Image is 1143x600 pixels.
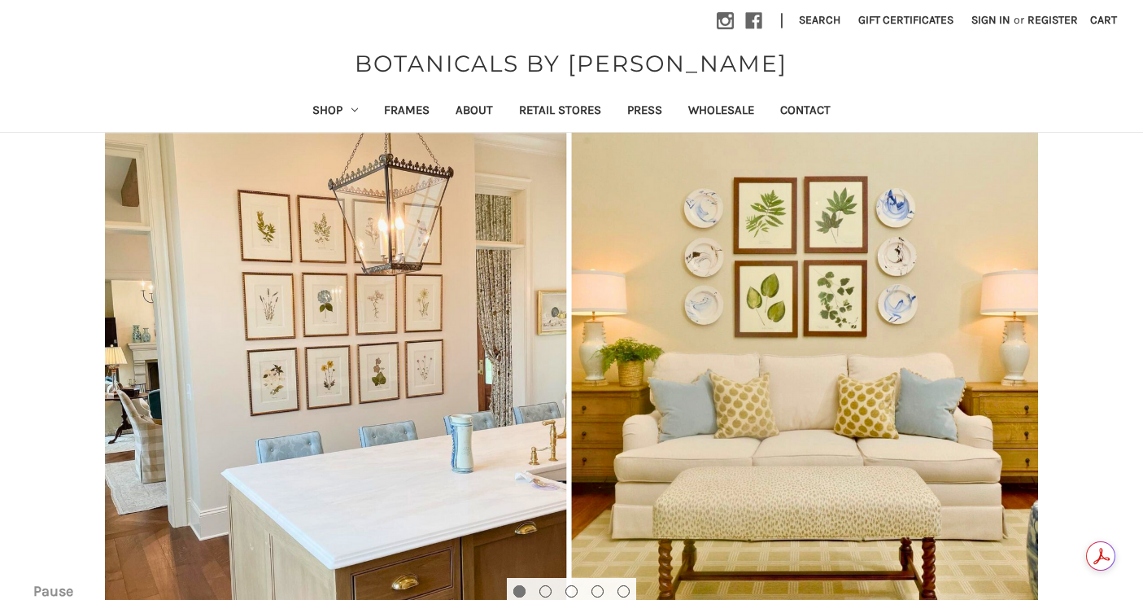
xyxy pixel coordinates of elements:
button: Go to slide 2 of 5 [539,585,552,598]
button: Go to slide 3 of 5 [565,585,578,598]
a: Contact [767,92,844,132]
button: Go to slide 4 of 5 [591,585,604,598]
a: Shop [299,92,371,132]
a: BOTANICALS BY [PERSON_NAME] [347,46,796,81]
a: Wholesale [675,92,767,132]
button: Go to slide 1 of 5, active [513,585,526,598]
button: Go to slide 5 of 5 [617,585,630,598]
span: or [1012,11,1026,28]
li: | [774,8,790,34]
a: Frames [371,92,443,132]
a: Retail Stores [506,92,614,132]
a: About [443,92,506,132]
span: Cart [1090,13,1117,27]
a: Press [614,92,675,132]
